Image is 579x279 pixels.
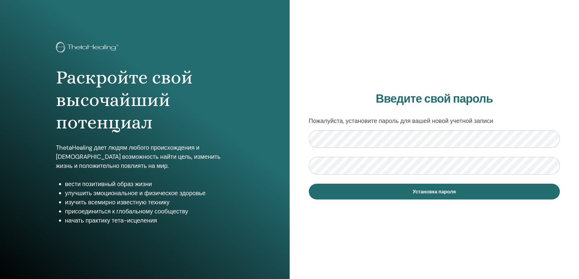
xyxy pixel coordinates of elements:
h1: Раскройте свой высочайший потенциал [56,66,234,134]
li: начать практику тета-исцеления [65,216,234,225]
li: улучшить эмоциональное и физическое здоровье [65,189,234,198]
p: ThetaHealing дает людям любого происхождения и [DEMOGRAPHIC_DATA] возможность найти цель, изменит... [56,143,234,170]
span: Установка пароля [413,189,456,195]
h2: Введите свой пароль [309,92,560,106]
p: Пожалуйста, установите пароль для вашей новой учетной записи [309,116,560,125]
li: присоединиться к глобальному сообществу [65,207,234,216]
li: вести позитивный образ жизни [65,179,234,189]
button: Установка пароля [309,184,560,199]
li: изучить всемирно известную технику [65,198,234,207]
